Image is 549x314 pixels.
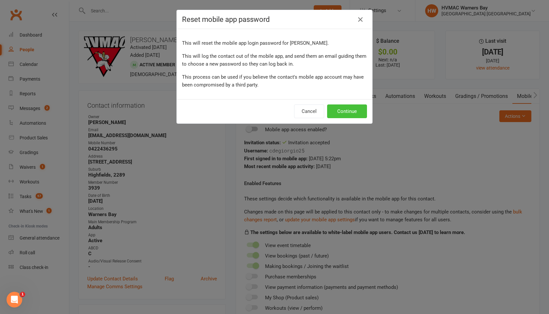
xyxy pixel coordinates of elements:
[182,74,364,88] span: This process can be used if you believe the contact's mobile app account may have been compromise...
[182,40,329,46] span: This will reset the mobile app login password for [PERSON_NAME].
[182,53,366,67] span: This will log the contact out of the mobile app, and send them an email guiding them to choose a ...
[355,14,366,25] button: Close
[294,104,324,118] button: Cancel
[20,292,25,297] span: 1
[327,104,367,118] button: Continue
[7,292,22,307] iframe: Intercom live chat
[182,15,367,24] h4: Reset mobile app password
